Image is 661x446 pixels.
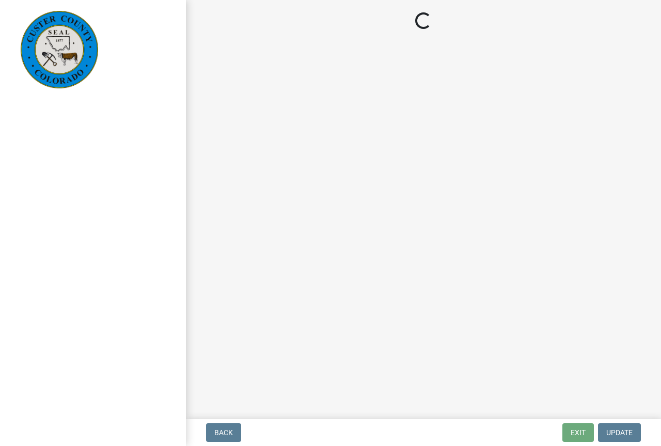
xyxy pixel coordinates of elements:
[21,11,98,88] img: Custer County, Colorado
[606,428,633,437] span: Update
[214,428,233,437] span: Back
[206,423,241,442] button: Back
[562,423,594,442] button: Exit
[598,423,641,442] button: Update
